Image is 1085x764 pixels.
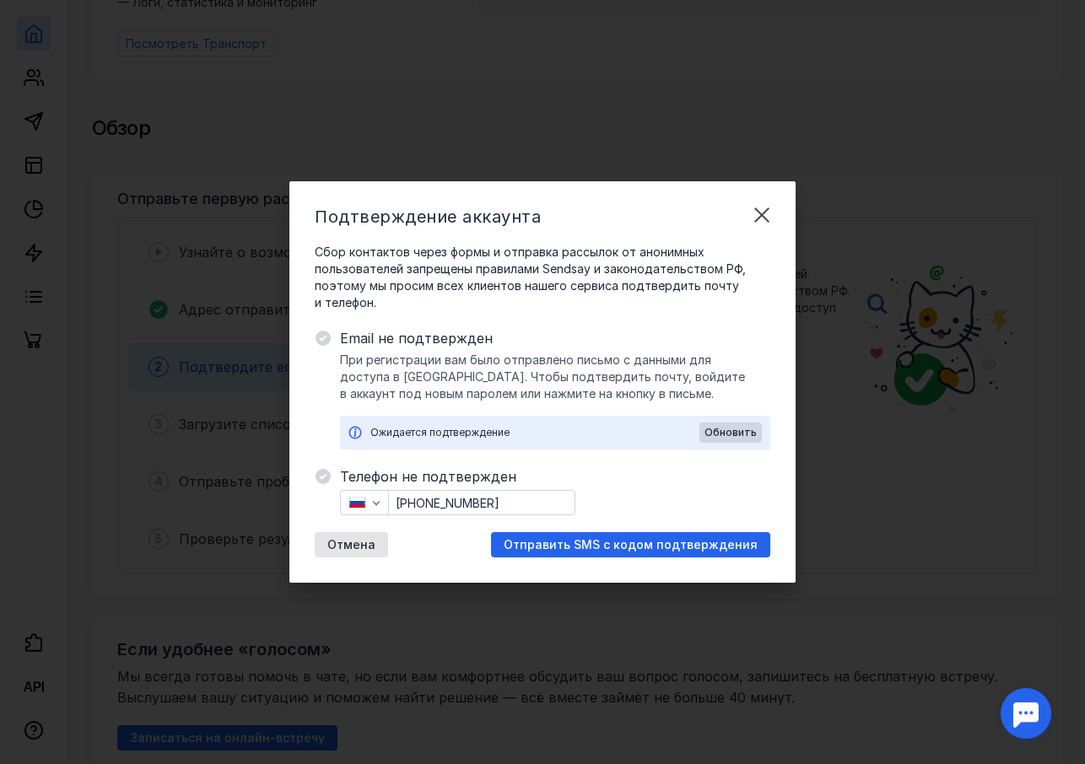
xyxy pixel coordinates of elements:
[370,424,699,441] div: Ожидается подтверждение
[315,244,770,311] span: Сбор контактов через формы и отправка рассылок от анонимных пользователей запрещены правилами Sen...
[704,427,757,438] span: Обновить
[491,532,770,557] button: Отправить SMS с кодом подтверждения
[340,466,770,487] span: Телефон не подтвержден
[327,538,375,552] span: Отмена
[315,532,388,557] button: Отмена
[315,207,541,227] span: Подтверждение аккаунта
[504,538,758,552] span: Отправить SMS с кодом подтверждения
[340,352,770,402] span: При регистрации вам было отправлено письмо с данными для доступа в [GEOGRAPHIC_DATA]. Чтобы подтв...
[340,328,770,348] span: Email не подтвержден
[699,422,762,443] button: Обновить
